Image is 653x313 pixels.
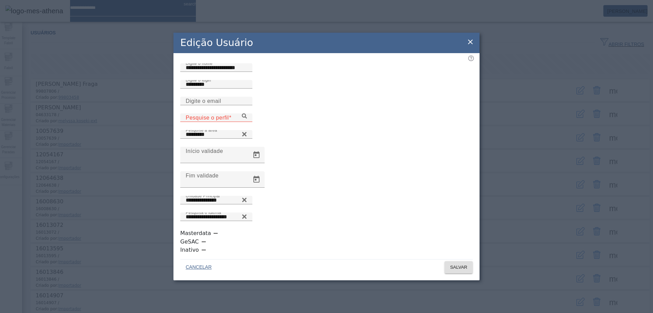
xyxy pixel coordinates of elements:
input: Number [186,114,247,122]
button: CANCELAR [180,261,217,273]
mat-label: Pesquisa o idioma [186,210,221,215]
span: CANCELAR [186,264,212,271]
button: SALVAR [445,261,473,273]
button: Open calendar [248,147,265,163]
mat-label: Pesquise a área [186,128,217,132]
h2: Edição Usuário [180,35,253,50]
mat-label: Pesquise o perfil [186,114,229,120]
mat-label: Digite o email [186,98,221,104]
input: Number [186,130,247,139]
mat-label: Digite o nome [186,61,213,65]
span: SALVAR [450,264,467,271]
label: GeSAC [180,238,200,246]
mat-label: Início validade [186,148,223,154]
label: Inativo [180,246,200,254]
input: Number [186,213,247,221]
mat-label: Digite o login [186,78,211,82]
button: Open calendar [248,171,265,188]
mat-label: Fim validade [186,172,219,178]
input: Number [186,196,247,204]
mat-label: Unidade Principal [186,193,220,198]
label: Masterdata [180,229,212,237]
